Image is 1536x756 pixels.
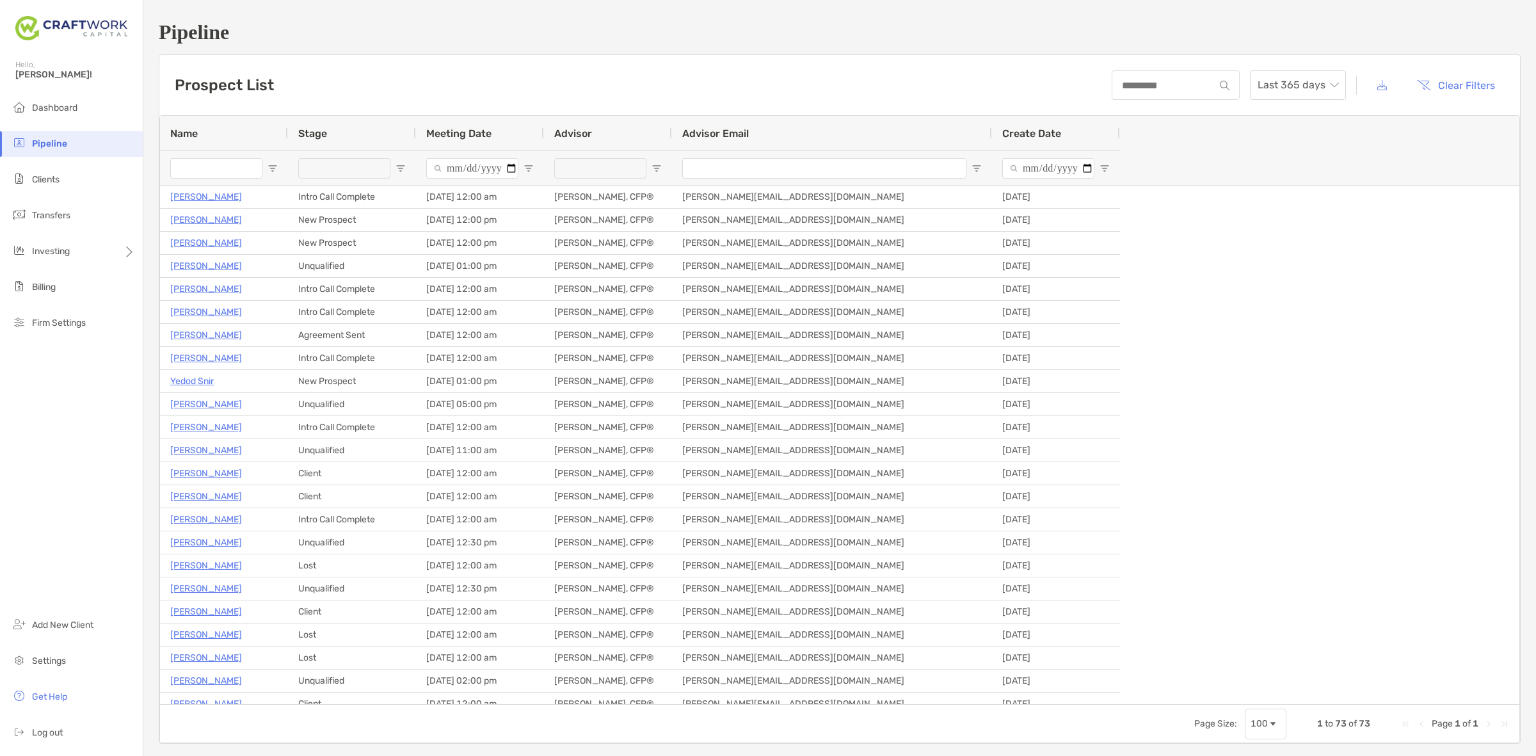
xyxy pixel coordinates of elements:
p: [PERSON_NAME] [170,212,242,228]
div: [DATE] 11:00 am [416,439,544,462]
div: Unqualified [288,670,416,692]
div: [DATE] [992,531,1120,554]
div: [PERSON_NAME][EMAIL_ADDRESS][DOMAIN_NAME] [672,416,992,438]
div: [PERSON_NAME], CFP® [544,278,672,300]
div: [PERSON_NAME][EMAIL_ADDRESS][DOMAIN_NAME] [672,439,992,462]
img: input icon [1220,81,1229,90]
p: [PERSON_NAME] [170,396,242,412]
div: [DATE] 12:00 am [416,623,544,646]
div: [DATE] [992,554,1120,577]
div: [PERSON_NAME], CFP® [544,577,672,600]
span: 1 [1455,718,1460,729]
span: Create Date [1002,127,1061,140]
div: [DATE] 12:00 am [416,508,544,531]
img: pipeline icon [12,135,27,150]
div: [PERSON_NAME][EMAIL_ADDRESS][DOMAIN_NAME] [672,324,992,346]
div: [DATE] [992,623,1120,646]
div: [DATE] 01:00 pm [416,255,544,277]
div: [PERSON_NAME][EMAIL_ADDRESS][DOMAIN_NAME] [672,301,992,323]
p: [PERSON_NAME] [170,511,242,527]
div: [PERSON_NAME], CFP® [544,324,672,346]
span: Dashboard [32,102,77,113]
div: [DATE] [992,439,1120,462]
span: Advisor [554,127,592,140]
div: [DATE] [992,370,1120,392]
div: [PERSON_NAME][EMAIL_ADDRESS][DOMAIN_NAME] [672,347,992,369]
div: Unqualified [288,577,416,600]
div: [DATE] 12:00 am [416,324,544,346]
img: Zoe Logo [15,5,127,51]
div: [DATE] 12:00 am [416,462,544,485]
div: [PERSON_NAME], CFP® [544,508,672,531]
input: Meeting Date Filter Input [426,158,518,179]
input: Create Date Filter Input [1002,158,1094,179]
span: Clients [32,174,60,185]
div: [PERSON_NAME][EMAIL_ADDRESS][DOMAIN_NAME] [672,508,992,531]
span: Get Help [32,691,67,702]
span: Firm Settings [32,318,86,328]
span: 73 [1335,718,1347,729]
div: Unqualified [288,439,416,462]
img: billing icon [12,278,27,294]
div: [PERSON_NAME][EMAIL_ADDRESS][DOMAIN_NAME] [672,209,992,231]
span: Stage [298,127,327,140]
div: [DATE] [992,232,1120,254]
div: [PERSON_NAME][EMAIL_ADDRESS][DOMAIN_NAME] [672,393,992,415]
div: [PERSON_NAME], CFP® [544,623,672,646]
p: [PERSON_NAME] [170,281,242,297]
div: [PERSON_NAME], CFP® [544,485,672,508]
div: [PERSON_NAME], CFP® [544,370,672,392]
input: Name Filter Input [170,158,262,179]
div: [DATE] 12:00 am [416,693,544,715]
button: Open Filter Menu [268,163,278,173]
img: get-help icon [12,688,27,704]
span: Pipeline [32,138,67,149]
div: [DATE] 12:00 am [416,301,544,323]
h1: Pipeline [159,20,1521,44]
div: [PERSON_NAME][EMAIL_ADDRESS][DOMAIN_NAME] [672,186,992,208]
span: Last 365 days [1258,71,1338,99]
a: [PERSON_NAME] [170,258,242,274]
div: First Page [1401,719,1411,729]
button: Open Filter Menu [524,163,534,173]
div: Client [288,693,416,715]
p: [PERSON_NAME] [170,581,242,597]
div: [DATE] [992,324,1120,346]
button: Clear Filters [1407,71,1505,99]
button: Open Filter Menu [652,163,662,173]
span: Settings [32,655,66,666]
div: [PERSON_NAME][EMAIL_ADDRESS][DOMAIN_NAME] [672,370,992,392]
span: Advisor Email [682,127,749,140]
div: [PERSON_NAME], CFP® [544,693,672,715]
div: [DATE] 05:00 pm [416,393,544,415]
div: Intro Call Complete [288,416,416,438]
div: [PERSON_NAME][EMAIL_ADDRESS][DOMAIN_NAME] [672,577,992,600]
div: [DATE] [992,647,1120,669]
a: [PERSON_NAME] [170,327,242,343]
div: Unqualified [288,531,416,554]
span: Add New Client [32,620,93,631]
div: [PERSON_NAME], CFP® [544,209,672,231]
div: [PERSON_NAME], CFP® [544,647,672,669]
div: New Prospect [288,370,416,392]
a: [PERSON_NAME] [170,235,242,251]
span: 73 [1359,718,1370,729]
a: [PERSON_NAME] [170,558,242,574]
p: [PERSON_NAME] [170,304,242,320]
div: Client [288,462,416,485]
div: [DATE] 12:00 am [416,647,544,669]
p: [PERSON_NAME] [170,488,242,504]
a: [PERSON_NAME] [170,604,242,620]
p: [PERSON_NAME] [170,650,242,666]
div: [PERSON_NAME], CFP® [544,393,672,415]
div: [DATE] 12:00 am [416,485,544,508]
p: [PERSON_NAME] [170,535,242,551]
div: [PERSON_NAME][EMAIL_ADDRESS][DOMAIN_NAME] [672,462,992,485]
div: [PERSON_NAME][EMAIL_ADDRESS][DOMAIN_NAME] [672,255,992,277]
img: transfers icon [12,207,27,222]
div: Last Page [1499,719,1509,729]
img: add_new_client icon [12,616,27,632]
